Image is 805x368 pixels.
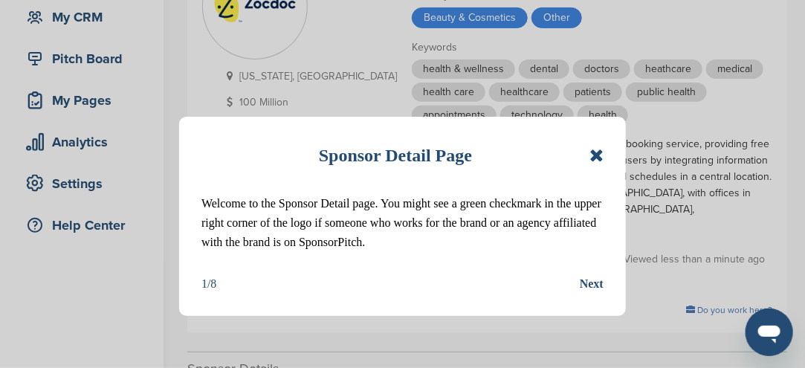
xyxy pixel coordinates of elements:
button: Next [580,274,604,294]
h1: Sponsor Detail Page [319,139,472,172]
p: Welcome to the Sponsor Detail page. You might see a green checkmark in the upper right corner of ... [201,194,604,252]
iframe: Button to launch messaging window [746,309,793,356]
div: 1/8 [201,274,216,294]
